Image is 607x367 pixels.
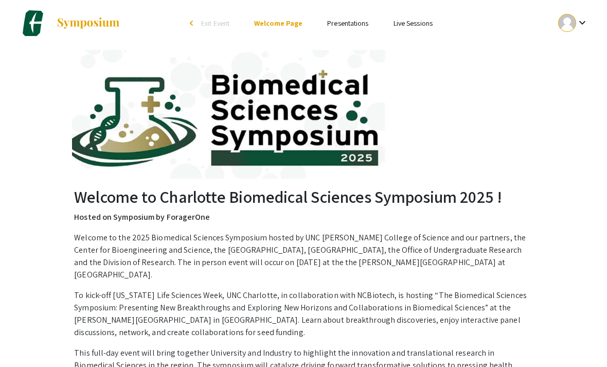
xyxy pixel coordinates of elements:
img: Charlotte Biomedical Sciences Symposium 2025 [20,10,46,36]
iframe: Chat [8,321,44,359]
p: To kick-off [US_STATE] Life Sciences Week, UNC Charlotte, in collaboration with NCBiotech, is hos... [74,289,533,339]
img: Charlotte Biomedical Sciences Symposium 2025 [72,50,535,179]
span: Exit Event [201,19,229,28]
button: Expand account dropdown [547,11,599,34]
a: Live Sessions [394,19,433,28]
p: Welcome to the 2025 Biomedical Sciences Symposium hosted by UNC [PERSON_NAME] College of Science ... [74,232,533,281]
a: Presentations [327,19,368,28]
a: Welcome Page [254,19,302,28]
p: Hosted on Symposium by ForagerOne [74,211,533,223]
h2: Welcome to Charlotte Biomedical Sciences Symposium 2025 ! [74,187,533,206]
div: arrow_back_ios [190,20,196,26]
mat-icon: Expand account dropdown [576,16,588,29]
img: Symposium by ForagerOne [56,17,120,29]
a: Charlotte Biomedical Sciences Symposium 2025 [8,10,120,36]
